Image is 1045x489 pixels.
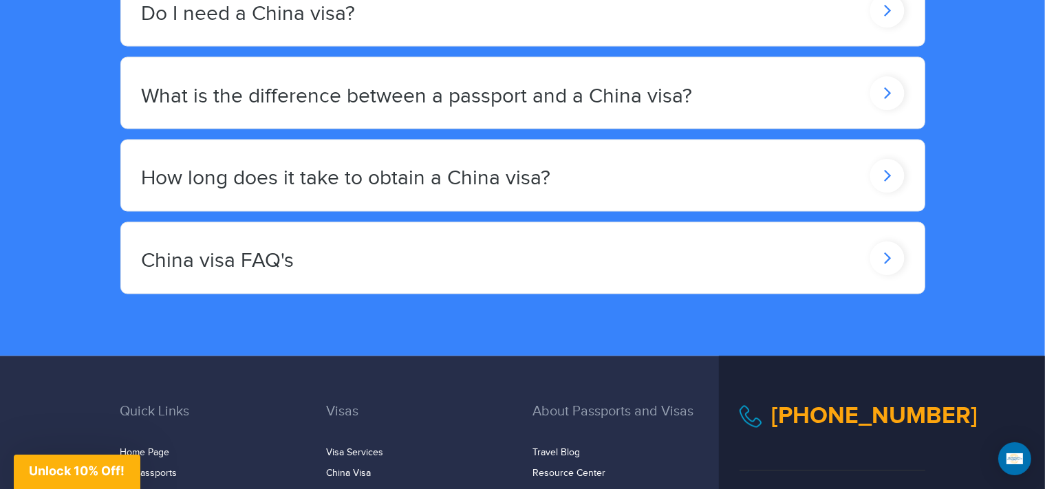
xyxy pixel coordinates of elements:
a: Travel Blog [533,448,581,459]
h2: What is the difference between a passport and a China visa? [142,85,693,108]
h2: Do I need a China visa? [142,3,356,25]
a: Resource Center [533,468,606,479]
a: US Passports [120,468,177,479]
div: Open Intercom Messenger [998,442,1031,475]
h2: China visa FAQ's [142,250,294,273]
h3: Quick Links [120,404,306,440]
a: Home Page [120,448,170,459]
h3: About Passports and Visas [533,404,719,440]
span: Unlock 10% Off! [30,464,125,478]
a: China Visa [327,468,371,479]
h2: How long does it take to obtain a China visa? [142,168,551,191]
h3: Visas [327,404,513,440]
a: [PHONE_NUMBER] [772,402,978,431]
a: Visa Services [327,448,384,459]
div: Unlock 10% Off! [14,455,140,489]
